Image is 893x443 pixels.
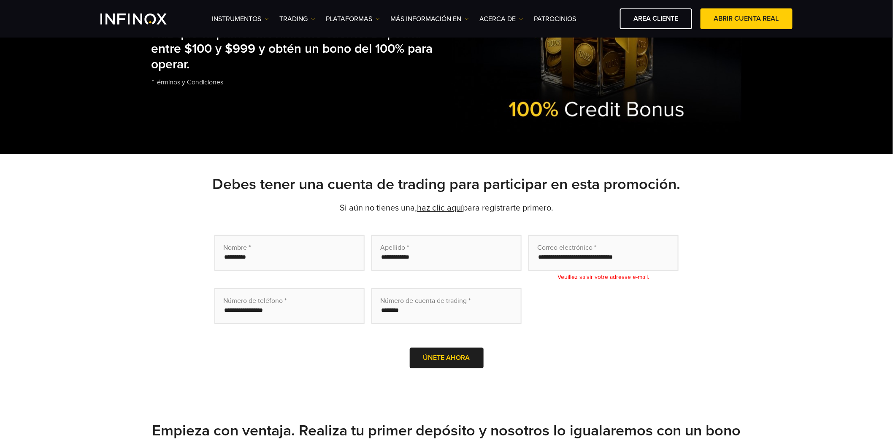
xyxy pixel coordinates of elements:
a: Instrumentos [212,14,269,24]
a: PLATAFORMAS [326,14,380,24]
a: Patrocinios [534,14,576,24]
div: Veuillez saisir votre adresse e-mail. [528,273,679,281]
a: Más información en [390,14,469,24]
a: AREA CLIENTE [620,8,692,29]
button: Únete ahora [410,348,484,368]
span: Únete ahora [423,354,470,362]
h2: Haz que tu primer movimiento cuente. Deposita entre $100 y $999 y obtén un bono del 100% para ope... [151,26,452,73]
strong: Debes tener una cuenta de trading para participar en esta promoción. [213,175,681,193]
a: ABRIR CUENTA REAL [701,8,793,29]
a: TRADING [279,14,315,24]
a: ACERCA DE [479,14,523,24]
p: Si aún no tienes una, para registrarte primero. [151,202,742,214]
a: haz clic aquí [417,203,463,213]
a: INFINOX Logo [100,14,187,24]
a: *Términos y Condiciones [151,72,224,93]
